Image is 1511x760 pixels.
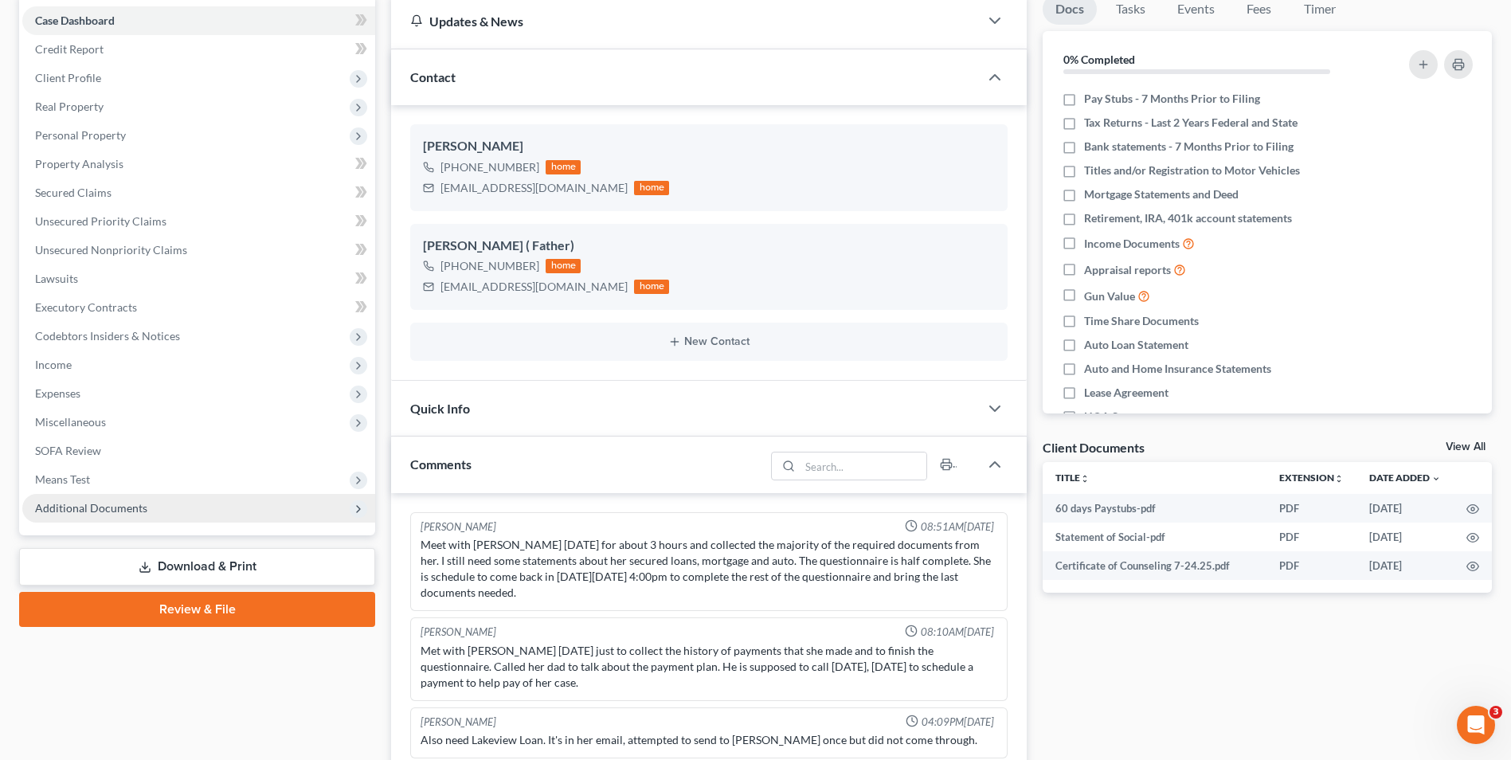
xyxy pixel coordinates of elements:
[546,160,581,174] div: home
[1266,523,1356,551] td: PDF
[423,335,995,348] button: New Contact
[1084,139,1294,155] span: Bank statements - 7 Months Prior to Filing
[1084,361,1271,377] span: Auto and Home Insurance Statements
[922,715,994,730] span: 04:09PM[DATE]
[1084,337,1188,353] span: Auto Loan Statement
[1080,474,1090,484] i: unfold_more
[35,329,180,343] span: Codebtors Insiders & Notices
[440,159,539,175] div: [PHONE_NUMBER]
[35,186,112,199] span: Secured Claims
[1489,706,1502,719] span: 3
[35,358,72,371] span: Income
[1356,523,1454,551] td: [DATE]
[1063,53,1135,66] strong: 0% Completed
[1043,494,1266,523] td: 60 days Paystubs-pdf
[546,259,581,273] div: home
[22,236,375,264] a: Unsecured Nonpriority Claims
[35,71,101,84] span: Client Profile
[1084,236,1180,252] span: Income Documents
[35,272,78,285] span: Lawsuits
[1084,115,1298,131] span: Tax Returns - Last 2 Years Federal and State
[35,472,90,486] span: Means Test
[1279,472,1344,484] a: Extensionunfold_more
[35,14,115,27] span: Case Dashboard
[1266,494,1356,523] td: PDF
[35,300,137,314] span: Executory Contracts
[423,137,995,156] div: [PERSON_NAME]
[921,519,994,535] span: 08:51AM[DATE]
[1084,262,1171,278] span: Appraisal reports
[1084,409,1163,425] span: HOA Statement
[1084,385,1168,401] span: Lease Agreement
[35,386,80,400] span: Expenses
[410,13,960,29] div: Updates & News
[1356,551,1454,580] td: [DATE]
[19,592,375,627] a: Review & File
[1356,494,1454,523] td: [DATE]
[22,150,375,178] a: Property Analysis
[22,293,375,322] a: Executory Contracts
[1043,523,1266,551] td: Statement of Social-pdf
[1084,210,1292,226] span: Retirement, IRA, 401k account statements
[440,180,628,196] div: [EMAIL_ADDRESS][DOMAIN_NAME]
[22,35,375,64] a: Credit Report
[634,280,669,294] div: home
[1431,474,1441,484] i: expand_more
[22,264,375,293] a: Lawsuits
[35,42,104,56] span: Credit Report
[35,501,147,515] span: Additional Documents
[921,625,994,640] span: 08:10AM[DATE]
[421,537,997,601] div: Meet with [PERSON_NAME] [DATE] for about 3 hours and collected the majority of the required docum...
[35,243,187,257] span: Unsecured Nonpriority Claims
[35,157,123,170] span: Property Analysis
[1043,551,1266,580] td: Certificate of Counseling 7-24.25.pdf
[1084,288,1135,304] span: Gun Value
[35,214,166,228] span: Unsecured Priority Claims
[1055,472,1090,484] a: Titleunfold_more
[410,401,470,416] span: Quick Info
[410,456,472,472] span: Comments
[440,279,628,295] div: [EMAIL_ADDRESS][DOMAIN_NAME]
[1446,441,1486,452] a: View All
[1266,551,1356,580] td: PDF
[440,258,539,274] div: [PHONE_NUMBER]
[35,128,126,142] span: Personal Property
[421,519,496,535] div: [PERSON_NAME]
[35,415,106,429] span: Miscellaneous
[22,6,375,35] a: Case Dashboard
[421,625,496,640] div: [PERSON_NAME]
[1084,163,1300,178] span: Titles and/or Registration to Motor Vehicles
[22,437,375,465] a: SOFA Review
[800,452,926,480] input: Search...
[1084,313,1199,329] span: Time Share Documents
[1084,91,1260,107] span: Pay Stubs - 7 Months Prior to Filing
[1334,474,1344,484] i: unfold_more
[35,100,104,113] span: Real Property
[1043,439,1145,456] div: Client Documents
[1084,186,1239,202] span: Mortgage Statements and Deed
[22,207,375,236] a: Unsecured Priority Claims
[634,181,669,195] div: home
[421,643,997,691] div: Met with [PERSON_NAME] [DATE] just to collect the history of payments that she made and to finish...
[410,69,456,84] span: Contact
[1457,706,1495,744] iframe: Intercom live chat
[35,444,101,457] span: SOFA Review
[421,732,997,748] div: Also need Lakeview Loan. It's in her email, attempted to send to [PERSON_NAME] once but did not c...
[423,237,995,256] div: [PERSON_NAME] ( Father)
[19,548,375,586] a: Download & Print
[1369,472,1441,484] a: Date Added expand_more
[421,715,496,730] div: [PERSON_NAME]
[22,178,375,207] a: Secured Claims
